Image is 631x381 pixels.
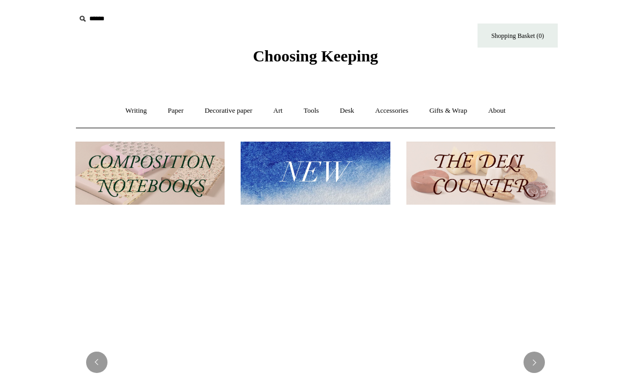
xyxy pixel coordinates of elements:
span: Choosing Keeping [253,47,378,65]
a: Accessories [366,97,418,125]
a: Desk [330,97,364,125]
button: Previous [86,352,107,373]
a: Gifts & Wrap [420,97,477,125]
a: Paper [158,97,194,125]
button: Next [524,352,545,373]
a: Choosing Keeping [253,56,378,63]
a: Decorative paper [195,97,262,125]
a: About [479,97,515,125]
a: Shopping Basket (0) [478,24,558,48]
img: The Deli Counter [406,142,556,205]
a: Art [264,97,292,125]
img: New.jpg__PID:f73bdf93-380a-4a35-bcfe-7823039498e1 [241,142,390,205]
a: Tools [294,97,329,125]
img: 202302 Composition ledgers.jpg__PID:69722ee6-fa44-49dd-a067-31375e5d54ec [75,142,225,205]
a: Writing [116,97,157,125]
